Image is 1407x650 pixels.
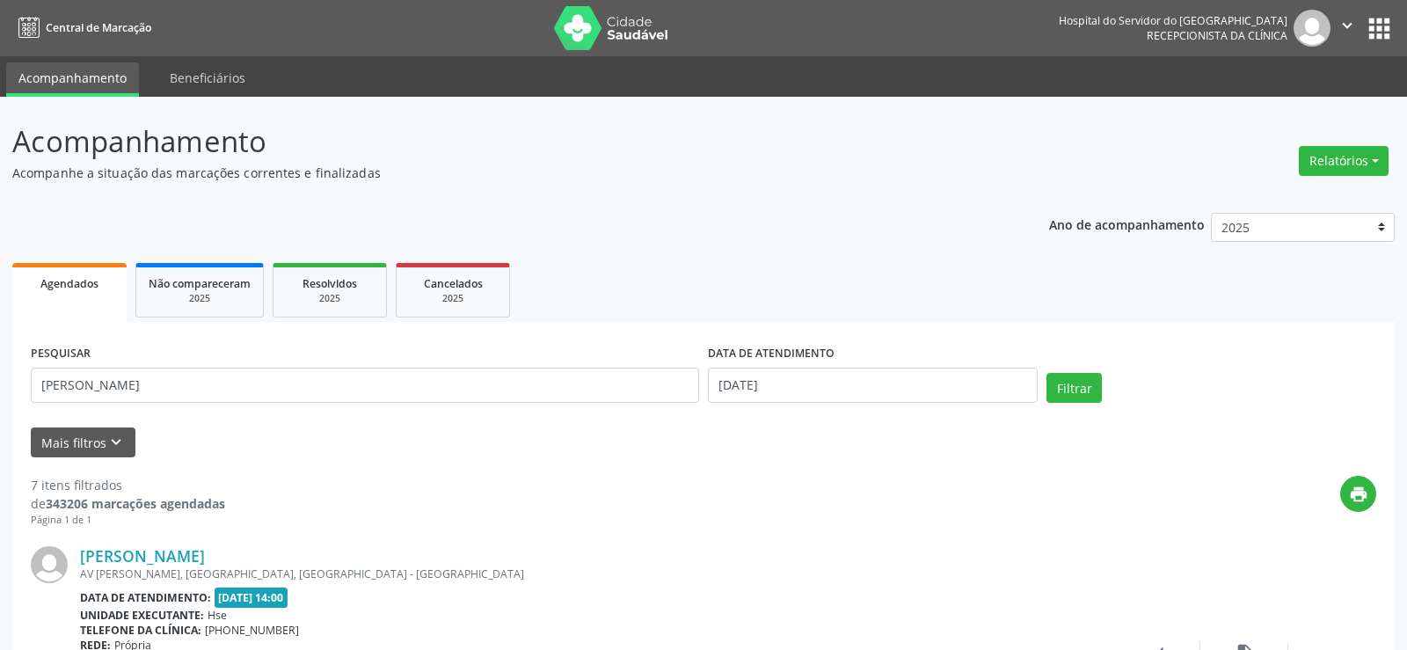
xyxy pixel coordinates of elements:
[286,292,374,305] div: 2025
[205,623,299,638] span: [PHONE_NUMBER]
[12,13,151,42] a: Central de Marcação
[1049,213,1205,235] p: Ano de acompanhamento
[46,20,151,35] span: Central de Marcação
[80,590,211,605] b: Data de atendimento:
[46,495,225,512] strong: 343206 marcações agendadas
[303,276,357,291] span: Resolvidos
[149,292,251,305] div: 2025
[149,276,251,291] span: Não compareceram
[12,164,980,182] p: Acompanhe a situação das marcações correntes e finalizadas
[1349,485,1368,504] i: print
[80,623,201,638] b: Telefone da clínica:
[31,494,225,513] div: de
[31,427,135,458] button: Mais filtroskeyboard_arrow_down
[215,588,288,608] span: [DATE] 14:00
[1364,13,1395,44] button: apps
[80,566,1112,581] div: AV [PERSON_NAME], [GEOGRAPHIC_DATA], [GEOGRAPHIC_DATA] - [GEOGRAPHIC_DATA]
[208,608,227,623] span: Hse
[31,476,225,494] div: 7 itens filtrados
[1330,10,1364,47] button: 
[424,276,483,291] span: Cancelados
[708,368,1038,403] input: Selecione um intervalo
[31,368,699,403] input: Nome, código do beneficiário ou CPF
[40,276,98,291] span: Agendados
[1147,28,1287,43] span: Recepcionista da clínica
[12,120,980,164] p: Acompanhamento
[157,62,258,93] a: Beneficiários
[1299,146,1389,176] button: Relatórios
[6,62,139,97] a: Acompanhamento
[1046,373,1102,403] button: Filtrar
[80,608,204,623] b: Unidade executante:
[1340,476,1376,512] button: print
[1294,10,1330,47] img: img
[708,340,835,368] label: DATA DE ATENDIMENTO
[80,546,205,566] a: [PERSON_NAME]
[409,292,497,305] div: 2025
[106,433,126,452] i: keyboard_arrow_down
[31,513,225,528] div: Página 1 de 1
[1059,13,1287,28] div: Hospital do Servidor do [GEOGRAPHIC_DATA]
[31,546,68,583] img: img
[31,340,91,368] label: PESQUISAR
[1338,16,1357,35] i: 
